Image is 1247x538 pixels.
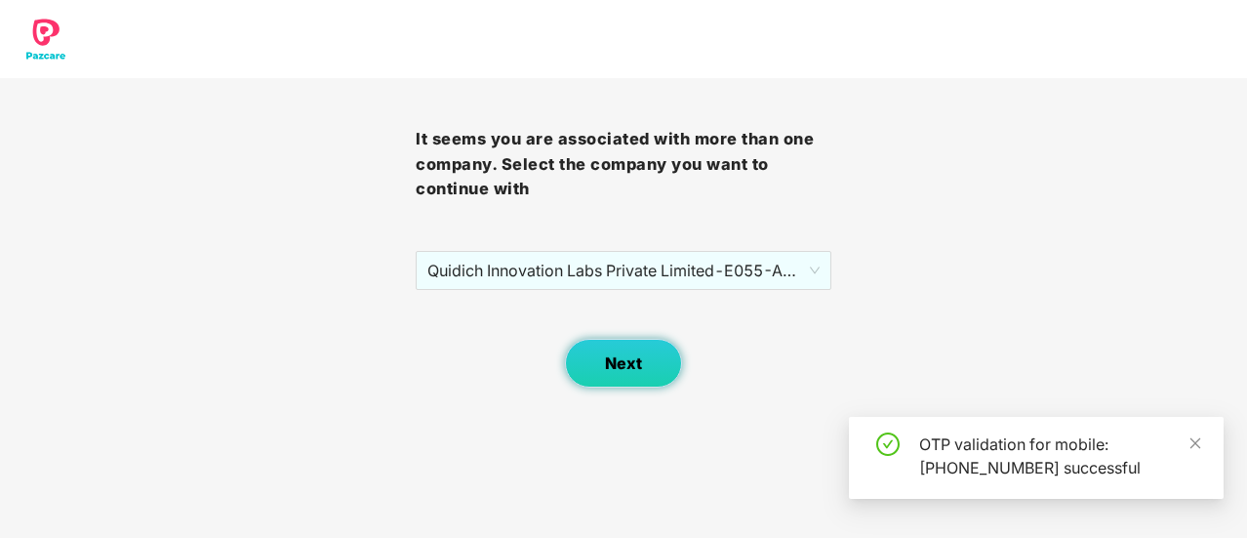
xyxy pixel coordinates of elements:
[565,339,682,388] button: Next
[876,433,900,456] span: check-circle
[1188,436,1202,450] span: close
[416,127,831,202] h3: It seems you are associated with more than one company. Select the company you want to continue with
[605,354,642,373] span: Next
[427,252,820,289] span: Quidich Innovation Labs Private Limited - E055 - ADMIN
[919,433,1200,479] div: OTP validation for mobile: [PHONE_NUMBER] successful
